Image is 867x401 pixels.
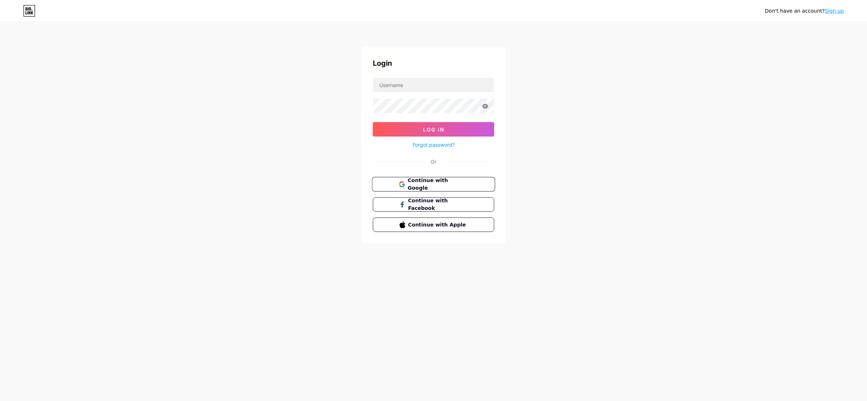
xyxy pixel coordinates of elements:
[423,126,444,133] span: Log In
[407,177,468,192] span: Continue with Google
[431,158,436,165] div: Or
[373,217,494,232] button: Continue with Apple
[373,177,494,191] a: Continue with Google
[413,141,455,148] a: Forgot password?
[373,78,494,92] input: Username
[373,58,494,69] div: Login
[373,197,494,212] button: Continue with Facebook
[373,122,494,137] button: Log In
[765,7,844,15] div: Don't have an account?
[408,197,468,212] span: Continue with Facebook
[408,221,468,229] span: Continue with Apple
[825,8,844,14] a: Sign up
[372,177,495,192] button: Continue with Google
